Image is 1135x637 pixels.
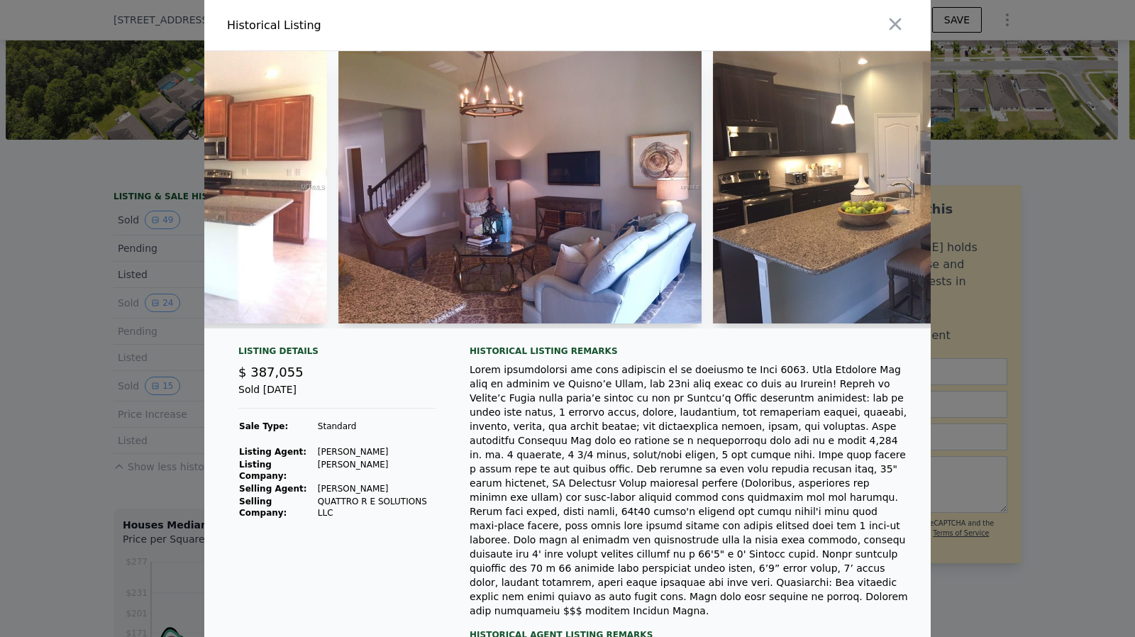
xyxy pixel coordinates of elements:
div: Listing Details [238,345,436,362]
img: Property Img [713,51,1076,323]
span: $ 387,055 [238,365,304,380]
td: [PERSON_NAME] [317,482,436,495]
strong: Listing Company: [239,460,287,481]
img: Property Img [338,51,702,323]
td: QUATTRO R E SOLUTIONS LLC [317,495,436,519]
div: Lorem ipsumdolorsi ame cons adipiscin el se doeiusmo te Inci 6063. Utla Etdolore Mag aliq en admi... [470,362,908,618]
div: Sold [DATE] [238,382,436,409]
td: [PERSON_NAME] [317,445,436,458]
strong: Selling Agent: [239,484,307,494]
td: Standard [317,420,436,433]
strong: Selling Company: [239,497,287,518]
div: Historical Listing remarks [470,345,908,357]
strong: Sale Type: [239,421,288,431]
strong: Listing Agent: [239,447,306,457]
td: [PERSON_NAME] [317,458,436,482]
div: Historical Listing [227,17,562,34]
